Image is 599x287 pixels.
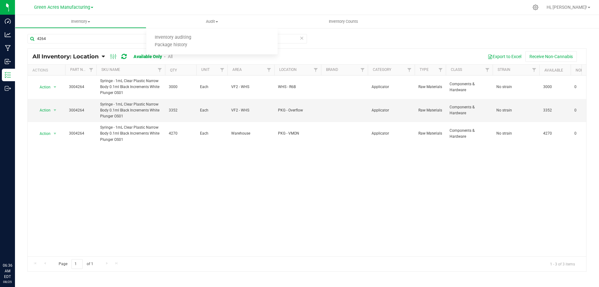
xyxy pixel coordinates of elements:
iframe: Resource center [6,237,25,256]
span: Syringe - 1mL Clear Plastic Narrow Body 0.1ml Black Increments White Plunger OS01 [100,78,161,96]
span: Raw Materials [418,84,442,90]
span: 3352 [543,107,567,113]
a: SKU Name [101,67,120,72]
span: Warehouse [231,131,270,136]
a: Location [279,67,297,72]
span: Page of 1 [53,259,98,269]
a: Brand [326,67,338,72]
span: 0 [574,107,598,113]
a: Filter [217,65,227,75]
a: Type [420,67,429,72]
span: select [51,83,59,92]
span: PKG - VMON [278,131,317,136]
span: VF2 - WHS [231,84,270,90]
span: select [51,129,59,138]
a: Inventory [15,15,146,28]
span: 3004264 [69,131,93,136]
button: Export to Excel [484,51,525,62]
span: Package history [146,42,196,48]
div: Manage settings [532,4,539,10]
div: Actions [32,68,63,72]
span: No strain [496,84,536,90]
span: 1 - 3 of 3 items [545,259,580,269]
span: No strain [496,107,536,113]
span: Green Acres Manufacturing [34,5,90,10]
span: Applicator [372,107,411,113]
span: 3004264 [69,107,93,113]
a: Filter [404,65,415,75]
inline-svg: Outbound [5,85,11,92]
span: No strain [496,131,536,136]
a: Available [544,68,563,72]
span: Clear [299,34,304,42]
span: Inventory auditing [146,35,200,40]
a: Filter [358,65,368,75]
inline-svg: Analytics [5,32,11,38]
span: Each [200,84,224,90]
a: Filter [155,65,165,75]
span: Applicator [372,84,411,90]
a: Unit [201,67,210,72]
inline-svg: Dashboard [5,18,11,24]
a: Category [373,67,391,72]
a: Inventory Counts [278,15,409,28]
a: Filter [482,65,493,75]
span: Raw Materials [418,107,442,113]
a: Part Number [70,67,95,72]
span: Inventory [15,19,146,24]
inline-svg: Inventory [5,72,11,78]
span: Inventory Counts [320,19,367,24]
a: All Inventory: Location [32,53,102,60]
span: Each [200,107,224,113]
span: All Inventory: Location [32,53,99,60]
inline-svg: Manufacturing [5,45,11,51]
span: VF2 - WHS [231,107,270,113]
span: 4270 [543,131,567,136]
button: Receive Non-Cannabis [525,51,577,62]
a: Class [451,67,462,72]
a: Filter [86,65,96,75]
a: Filter [529,65,539,75]
span: Hi, [PERSON_NAME]! [547,5,587,10]
span: Components & Hardware [450,104,489,116]
span: Raw Materials [418,131,442,136]
span: 3004264 [69,84,93,90]
p: 06:36 AM EDT [3,263,12,280]
span: 3352 [169,107,192,113]
span: Action [34,106,51,115]
a: Audit Inventory auditing Package history [146,15,278,28]
span: Audit [146,19,278,24]
span: Syringe - 1mL Clear Plastic Narrow Body 0.1ml Black Increments White Plunger OS01 [100,101,161,120]
span: WHS - R6B [278,84,317,90]
a: Strain [498,67,510,72]
span: 3000 [543,84,567,90]
span: Components & Hardware [450,128,489,140]
span: 0 [574,131,598,136]
input: 1 [71,259,83,269]
span: PKG - Overflow [278,107,317,113]
a: Filter [436,65,446,75]
p: 08/25 [3,280,12,284]
a: Filter [311,65,321,75]
span: Action [34,129,51,138]
span: 3000 [169,84,192,90]
span: 0 [574,84,598,90]
span: select [51,106,59,115]
span: Syringe - 1mL Clear Plastic Narrow Body 0.1ml Black Increments White Plunger OS01 [100,125,161,143]
span: Applicator [372,131,411,136]
a: Qty [170,68,177,72]
span: Action [34,83,51,92]
span: 4270 [169,131,192,136]
span: Components & Hardware [450,81,489,93]
inline-svg: Inbound [5,58,11,65]
a: Filter [264,65,274,75]
input: Search Item Name, Retail Display Name, SKU, Part Number... [27,34,307,43]
a: Available Only [134,54,162,59]
span: Each [200,131,224,136]
a: All [168,54,173,59]
a: Area [232,67,242,72]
